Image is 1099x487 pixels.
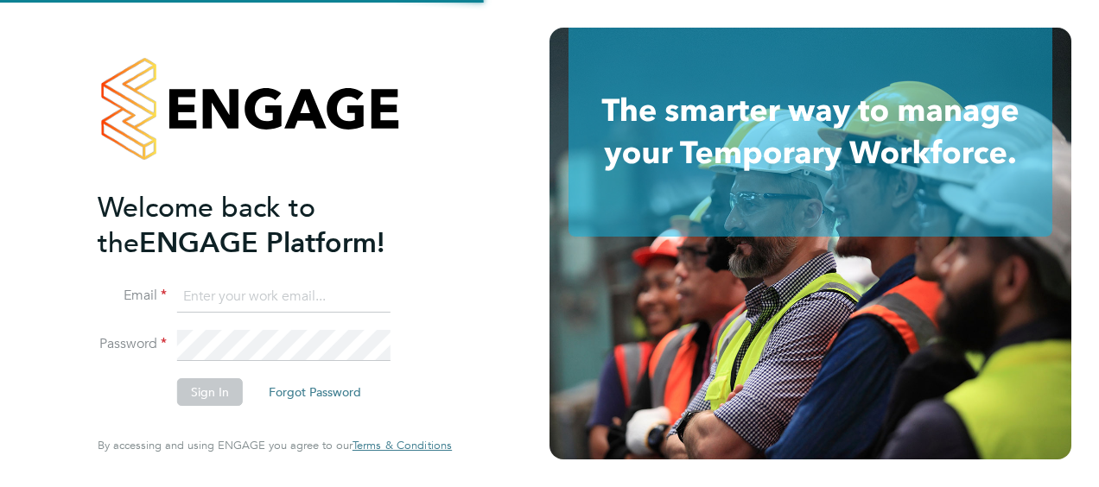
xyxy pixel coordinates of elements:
h2: ENGAGE Platform! [98,190,435,261]
button: Forgot Password [255,378,375,406]
span: By accessing and using ENGAGE you agree to our [98,438,452,452]
a: Terms & Conditions [353,439,452,452]
span: Welcome back to the [98,191,315,260]
label: Email [98,287,167,305]
span: Terms & Conditions [353,438,452,452]
label: Password [98,335,167,353]
input: Enter your work email... [177,281,391,313]
button: Sign In [177,378,243,406]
